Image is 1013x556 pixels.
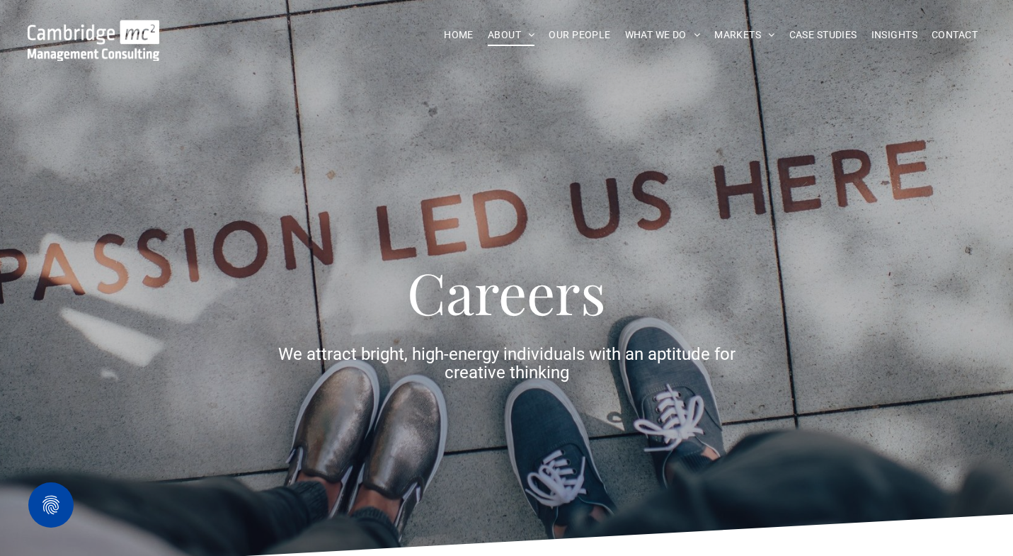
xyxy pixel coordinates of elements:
[925,24,985,46] a: CONTACT
[28,22,159,37] a: CAREERS | Find out about our careers | Cambridge Management Consulting
[437,24,481,46] a: HOME
[618,24,708,46] a: WHAT WE DO
[481,24,542,46] a: ABOUT
[542,24,617,46] a: OUR PEOPLE
[407,254,606,329] span: Careers
[28,20,159,61] img: Go to Homepage
[278,344,736,382] span: We attract bright, high-energy individuals with an aptitude for creative thinking
[782,24,864,46] a: CASE STUDIES
[864,24,925,46] a: INSIGHTS
[707,24,782,46] a: MARKETS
